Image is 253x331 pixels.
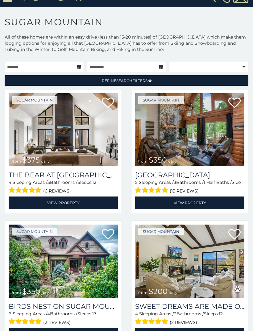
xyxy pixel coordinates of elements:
[102,78,147,83] span: Refine Filters
[9,225,118,298] img: Birds Nest On Sugar Mountain
[41,159,50,163] span: daily
[138,96,184,104] a: Sugar Mountain
[135,225,244,298] a: Sweet Dreams Are Made Of Skis from $200 daily
[170,318,197,326] span: (2 reviews)
[138,159,147,163] span: from
[174,180,176,185] span: 3
[12,290,21,295] span: from
[135,311,244,326] div: Sleeping Areas / Bathrooms / Sleeps:
[228,97,241,110] a: Add to favorites
[135,180,138,185] span: 5
[174,311,176,317] span: 2
[12,228,57,235] a: Sugar Mountain
[138,290,147,295] span: from
[9,311,11,317] span: 6
[135,171,244,179] h3: Grouse Moor Lodge
[9,302,118,311] a: Birds Nest On Sugar Mountain
[9,311,118,326] div: Sleeping Areas / Bathrooms / Sleeps:
[48,180,50,185] span: 3
[168,159,177,163] span: daily
[102,97,114,110] a: Add to favorites
[135,93,244,166] a: Grouse Moor Lodge from $350 daily
[102,228,114,241] a: Add to favorites
[135,225,244,298] img: Sweet Dreams Are Made Of Skis
[22,287,40,296] span: $350
[135,311,138,317] span: 4
[9,171,118,179] h3: The Bear At Sugar Mountain
[228,228,241,241] a: Add to favorites
[169,290,177,295] span: daily
[47,311,50,317] span: 4
[5,75,248,86] a: RefineSearchFilters
[135,179,244,195] div: Sleeping Areas / Bathrooms / Sleeps:
[42,290,50,295] span: daily
[9,179,118,195] div: Sleeping Areas / Bathrooms / Sleeps:
[135,93,244,166] img: Grouse Moor Lodge
[22,155,40,164] span: $375
[116,78,132,83] span: Search
[135,302,244,311] a: Sweet Dreams Are Made Of Skis
[204,180,232,185] span: 1 Half Baths /
[12,96,57,104] a: Sugar Mountain
[170,187,199,195] span: (13 reviews)
[9,93,118,166] a: The Bear At Sugar Mountain from $375 daily
[149,287,168,296] span: $200
[149,155,167,164] span: $350
[12,159,21,163] span: from
[135,171,244,179] a: [GEOGRAPHIC_DATA]
[92,180,96,185] span: 12
[92,311,96,317] span: 17
[138,228,184,235] a: Sugar Mountain
[9,180,11,185] span: 4
[9,225,118,298] a: Birds Nest On Sugar Mountain from $350 daily
[43,187,71,195] span: (6 reviews)
[135,197,244,209] a: View Property
[9,197,118,209] a: View Property
[9,171,118,179] a: The Bear At [GEOGRAPHIC_DATA]
[9,93,118,166] img: The Bear At Sugar Mountain
[43,318,71,326] span: (2 reviews)
[219,311,223,317] span: 12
